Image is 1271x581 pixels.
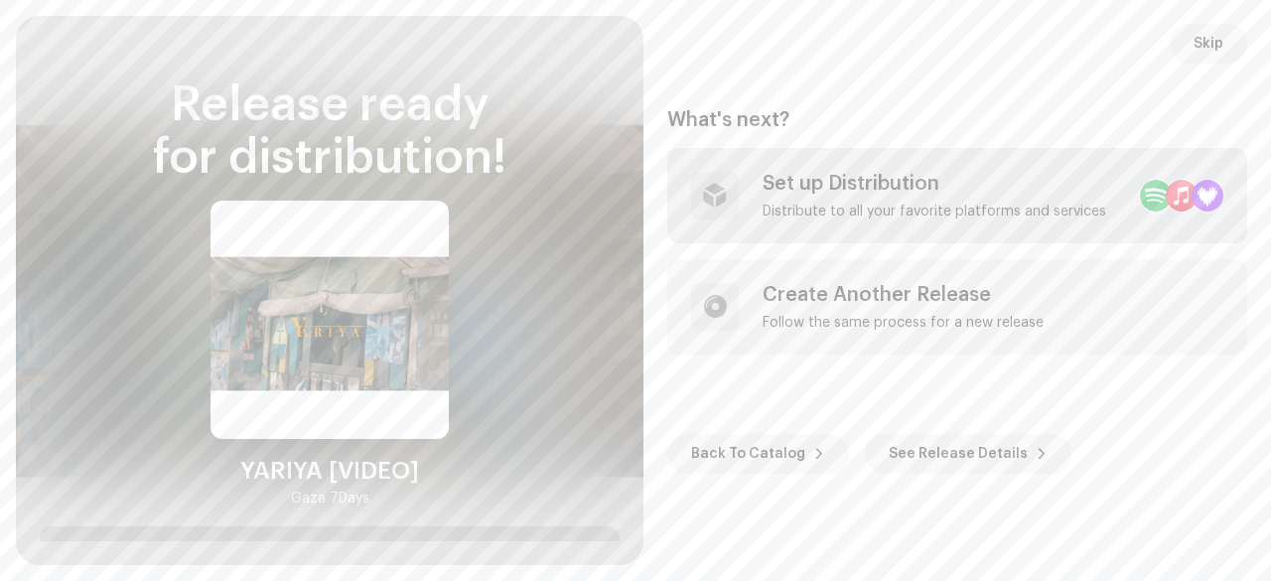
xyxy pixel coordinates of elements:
re-a-post-create-item: Create Another Release [667,259,1247,355]
div: Create Another Release [763,283,1044,307]
span: Back To Catalog [691,434,805,474]
div: Gaza 7Days [291,487,369,510]
div: Follow the same process for a new release [763,315,1044,331]
re-a-post-create-item: Set up Distribution [667,148,1247,243]
div: YARIYA [VIDEO] [240,455,419,487]
span: Skip [1194,24,1223,64]
button: Skip [1170,24,1247,64]
button: See Release Details [865,434,1071,474]
img: 3634c78d-1f9b-4899-821e-917229d52d5c [211,201,449,439]
span: See Release Details [889,434,1028,474]
div: Distribute to all your favorite platforms and services [763,204,1106,219]
div: What's next? [667,108,1247,132]
button: Back To Catalog [667,434,849,474]
div: Release ready for distribution! [40,79,620,185]
div: Set up Distribution [763,172,1106,196]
